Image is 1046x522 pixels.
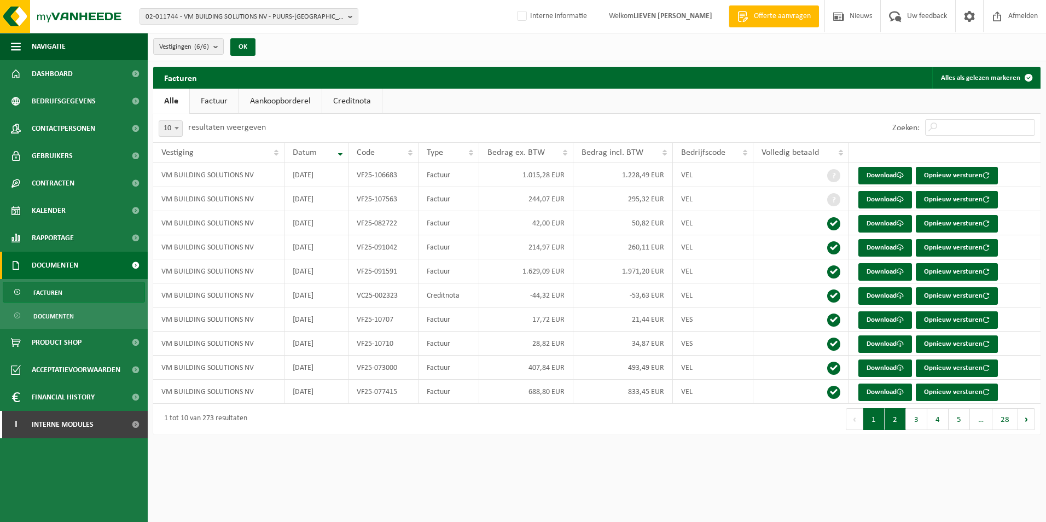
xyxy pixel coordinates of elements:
td: 260,11 EUR [573,235,673,259]
td: 1.629,09 EUR [479,259,574,283]
span: Vestigingen [159,39,209,55]
span: Acceptatievoorwaarden [32,356,120,384]
span: Interne modules [32,411,94,438]
td: VEL [673,380,753,404]
td: 21,44 EUR [573,308,673,332]
span: Kalender [32,197,66,224]
td: VEL [673,187,753,211]
label: Zoeken: [892,124,920,132]
button: Next [1018,408,1035,430]
button: 28 [992,408,1018,430]
td: 1.015,28 EUR [479,163,574,187]
button: Opnieuw versturen [916,263,998,281]
a: Download [858,384,912,401]
td: 1.971,20 EUR [573,259,673,283]
span: … [970,408,992,430]
button: Opnieuw versturen [916,215,998,233]
span: Vestiging [161,148,194,157]
button: 2 [885,408,906,430]
span: 10 [159,120,183,137]
button: 5 [949,408,970,430]
button: Opnieuw versturen [916,287,998,305]
span: 02-011744 - VM BUILDING SOLUTIONS NV - PUURS-[GEOGRAPHIC_DATA] [146,9,344,25]
a: Facturen [3,282,145,303]
td: 295,32 EUR [573,187,673,211]
td: VM BUILDING SOLUTIONS NV [153,187,284,211]
span: Code [357,148,375,157]
a: Download [858,311,912,329]
button: Opnieuw versturen [916,167,998,184]
a: Download [858,335,912,353]
span: Contactpersonen [32,115,95,142]
td: VM BUILDING SOLUTIONS NV [153,308,284,332]
td: [DATE] [284,211,348,235]
td: [DATE] [284,332,348,356]
td: VF25-091042 [348,235,419,259]
a: Download [858,215,912,233]
span: Rapportage [32,224,74,252]
td: Factuur [419,259,479,283]
span: Documenten [33,306,74,327]
a: Download [858,287,912,305]
td: VEL [673,235,753,259]
td: 493,49 EUR [573,356,673,380]
td: 17,72 EUR [479,308,574,332]
span: Offerte aanvragen [751,11,813,22]
span: Gebruikers [32,142,73,170]
td: 28,82 EUR [479,332,574,356]
a: Download [858,167,912,184]
td: [DATE] [284,356,348,380]
td: 50,82 EUR [573,211,673,235]
span: Product Shop [32,329,82,356]
a: Download [858,239,912,257]
td: Factuur [419,356,479,380]
td: VM BUILDING SOLUTIONS NV [153,235,284,259]
td: VM BUILDING SOLUTIONS NV [153,283,284,308]
span: Facturen [33,282,62,303]
td: Factuur [419,332,479,356]
span: Bedrijfsgegevens [32,88,96,115]
td: VEL [673,356,753,380]
td: Factuur [419,163,479,187]
a: Factuur [190,89,239,114]
td: VF25-107563 [348,187,419,211]
td: [DATE] [284,259,348,283]
a: Download [858,263,912,281]
button: 02-011744 - VM BUILDING SOLUTIONS NV - PUURS-[GEOGRAPHIC_DATA] [140,8,358,25]
td: [DATE] [284,380,348,404]
button: Opnieuw versturen [916,359,998,377]
td: -53,63 EUR [573,283,673,308]
td: VF25-091591 [348,259,419,283]
span: Datum [293,148,317,157]
span: Dashboard [32,60,73,88]
td: VF25-082722 [348,211,419,235]
a: Aankoopborderel [239,89,322,114]
td: [DATE] [284,308,348,332]
button: Alles als gelezen markeren [932,67,1039,89]
td: 407,84 EUR [479,356,574,380]
td: Factuur [419,211,479,235]
td: VF25-073000 [348,356,419,380]
a: Download [858,191,912,208]
button: Previous [846,408,863,430]
div: 1 tot 10 van 273 resultaten [159,409,247,429]
td: 214,97 EUR [479,235,574,259]
span: Financial History [32,384,95,411]
td: VM BUILDING SOLUTIONS NV [153,211,284,235]
td: -44,32 EUR [479,283,574,308]
td: VM BUILDING SOLUTIONS NV [153,259,284,283]
td: 244,07 EUR [479,187,574,211]
strong: LIEVEN [PERSON_NAME] [634,12,712,20]
button: Vestigingen(6/6) [153,38,224,55]
a: Creditnota [322,89,382,114]
td: Factuur [419,187,479,211]
td: Factuur [419,235,479,259]
td: 833,45 EUR [573,380,673,404]
h2: Facturen [153,67,208,88]
td: 688,80 EUR [479,380,574,404]
td: VEL [673,163,753,187]
a: Offerte aanvragen [729,5,819,27]
span: Documenten [32,252,78,279]
span: Type [427,148,443,157]
button: Opnieuw versturen [916,335,998,353]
